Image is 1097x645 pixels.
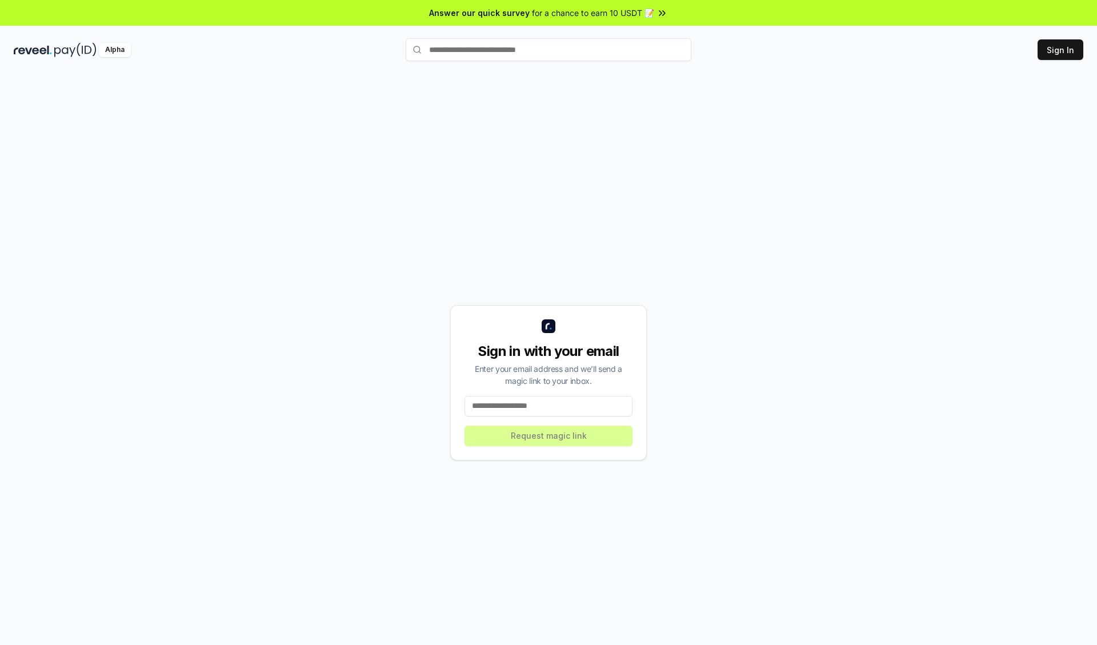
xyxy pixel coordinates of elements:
div: Sign in with your email [465,342,632,360]
span: for a chance to earn 10 USDT 📝 [532,7,654,19]
img: pay_id [54,43,97,57]
img: logo_small [542,319,555,333]
div: Enter your email address and we’ll send a magic link to your inbox. [465,363,632,387]
div: Alpha [99,43,131,57]
img: reveel_dark [14,43,52,57]
span: Answer our quick survey [429,7,530,19]
button: Sign In [1038,39,1083,60]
